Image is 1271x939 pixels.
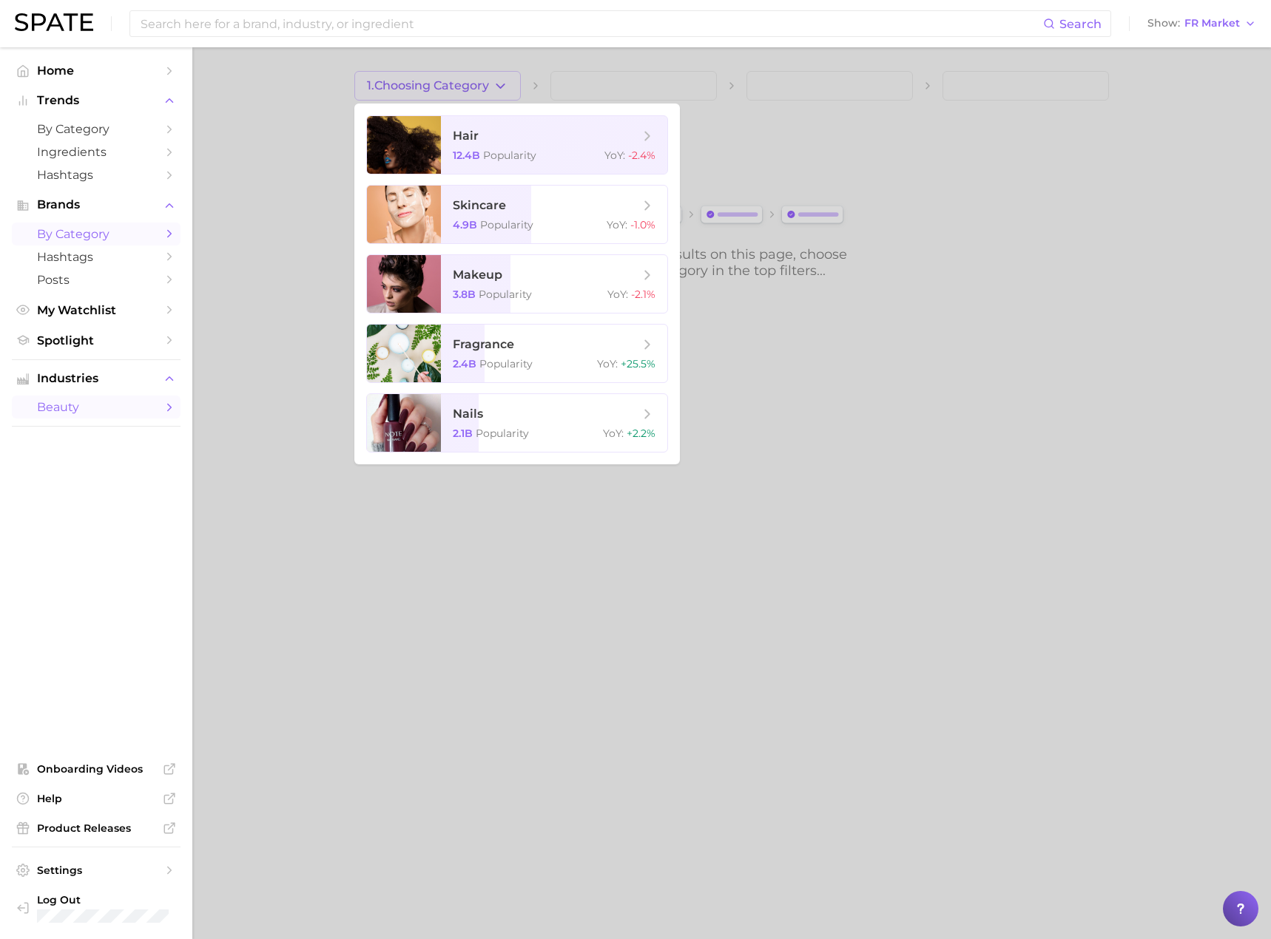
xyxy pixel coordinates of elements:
[37,145,155,159] span: Ingredients
[453,149,480,162] span: 12.4b
[37,250,155,264] span: Hashtags
[37,792,155,805] span: Help
[37,893,169,906] span: Log Out
[453,198,506,212] span: skincare
[12,758,181,780] a: Onboarding Videos
[37,94,155,107] span: Trends
[479,288,532,301] span: Popularity
[15,13,93,31] img: SPATE
[453,407,483,421] span: nails
[12,163,181,186] a: Hashtags
[1059,17,1102,31] span: Search
[607,218,627,231] span: YoY :
[476,427,529,440] span: Popularity
[453,427,473,440] span: 2.1b
[630,218,655,231] span: -1.0%
[12,59,181,82] a: Home
[12,889,181,927] a: Log out. Currently logged in with e-mail marwat@spate.nyc.
[37,821,155,835] span: Product Releases
[453,268,502,282] span: makeup
[12,140,181,163] a: Ingredients
[37,333,155,348] span: Spotlight
[1147,19,1180,27] span: Show
[37,372,155,385] span: Industries
[37,227,155,241] span: by Category
[37,122,155,136] span: by Category
[37,303,155,317] span: My Watchlist
[12,817,181,839] a: Product Releases
[12,367,181,390] button: Industries
[12,396,181,418] a: beauty
[37,400,155,414] span: beauty
[12,268,181,291] a: Posts
[12,118,181,140] a: by Category
[453,218,477,231] span: 4.9b
[139,11,1043,36] input: Search here for a brand, industry, or ingredient
[12,223,181,245] a: by Category
[1144,14,1260,33] button: ShowFR Market
[607,288,628,301] span: YoY :
[37,168,155,182] span: Hashtags
[453,337,514,351] span: fragrance
[37,864,155,877] span: Settings
[604,149,625,162] span: YoY :
[631,288,655,301] span: -2.1%
[12,859,181,881] a: Settings
[597,357,618,370] span: YoY :
[453,129,479,143] span: hair
[12,194,181,216] button: Brands
[12,329,181,352] a: Spotlight
[628,149,655,162] span: -2.4%
[12,89,181,112] button: Trends
[621,357,655,370] span: +25.5%
[354,104,680,464] ul: 1.Choosing Category
[627,427,655,440] span: +2.2%
[453,288,476,301] span: 3.8b
[37,273,155,287] span: Posts
[480,218,533,231] span: Popularity
[479,357,533,370] span: Popularity
[1184,19,1240,27] span: FR Market
[483,149,536,162] span: Popularity
[12,245,181,268] a: Hashtags
[12,787,181,810] a: Help
[37,762,155,776] span: Onboarding Videos
[37,64,155,78] span: Home
[603,427,624,440] span: YoY :
[37,198,155,211] span: Brands
[453,357,476,370] span: 2.4b
[12,299,181,322] a: My Watchlist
